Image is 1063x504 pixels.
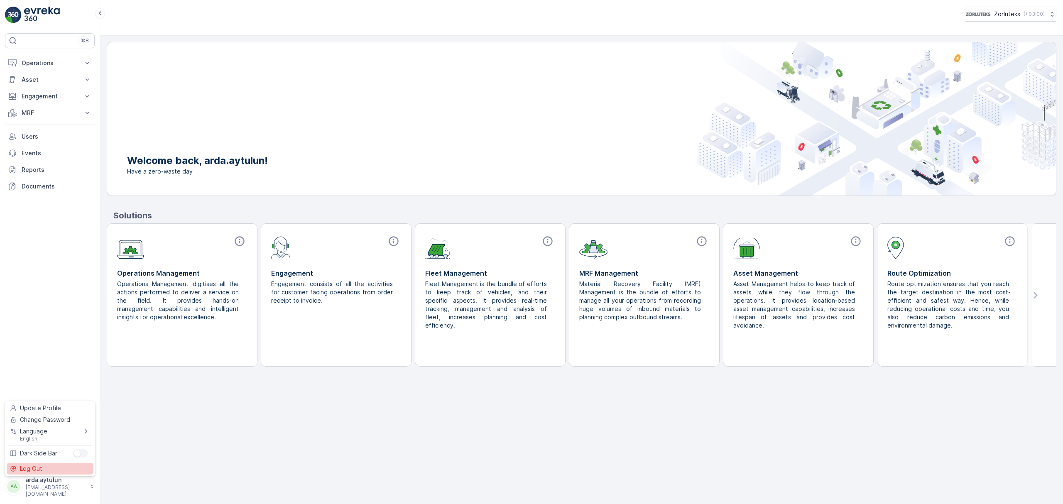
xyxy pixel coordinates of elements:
[271,268,401,278] p: Engagement
[22,182,91,191] p: Documents
[5,145,95,161] a: Events
[271,280,394,305] p: Engagement consists of all the activities for customer facing operations from order receipt to in...
[22,92,78,100] p: Engagement
[113,209,1056,222] p: Solutions
[26,476,86,484] p: arda.aytulun
[5,88,95,105] button: Engagement
[5,55,95,71] button: Operations
[22,149,91,157] p: Events
[887,280,1011,330] p: Route optimization ensures that you reach the target destination in the most cost-efficient and s...
[5,7,22,23] img: logo
[887,235,904,259] img: module-icon
[7,480,20,493] div: AA
[425,235,451,259] img: module-icon
[5,178,95,195] a: Documents
[20,404,61,412] span: Update Profile
[5,128,95,145] a: Users
[5,71,95,88] button: Asset
[5,161,95,178] a: Reports
[26,484,86,497] p: [EMAIL_ADDRESS][DOMAIN_NAME]
[22,76,78,84] p: Asset
[425,280,549,330] p: Fleet Management is the bundle of efforts to keep track of vehicles, and their specific aspects. ...
[733,280,857,330] p: Asset Management helps to keep track of assets while they flow through the operations. It provide...
[24,7,60,23] img: logo_light-DOdMpM7g.png
[579,235,607,259] img: module-icon
[81,37,89,44] p: ⌘B
[117,268,247,278] p: Operations Management
[20,435,47,442] span: English
[5,476,95,497] button: AAarda.aytulun[EMAIL_ADDRESS][DOMAIN_NAME]
[22,59,78,67] p: Operations
[579,280,703,321] p: Material Recovery Facility (MRF) Management is the bundle of efforts to manage all your operation...
[20,465,42,473] span: Log Out
[965,7,1056,22] button: Zorluteks(+03:00)
[117,280,240,321] p: Operations Management digitises all the actions performed to deliver a service on the field. It p...
[127,167,268,176] span: Have a zero-waste day
[994,10,1020,18] p: Zorluteks
[1024,11,1045,17] p: ( +03:00 )
[5,105,95,121] button: MRF
[22,166,91,174] p: Reports
[20,416,70,424] span: Change Password
[887,268,1017,278] p: Route Optimization
[20,427,47,435] span: Language
[733,268,863,278] p: Asset Management
[5,401,95,476] ul: Menu
[965,10,991,19] img: 6-1-9-3_wQBzyll.png
[579,268,709,278] p: MRF Management
[117,235,144,259] img: module-icon
[697,42,1056,196] img: city illustration
[425,268,555,278] p: Fleet Management
[20,449,57,458] span: Dark Side Bar
[733,235,760,259] img: module-icon
[127,154,268,167] p: Welcome back, arda.aytulun!
[22,109,78,117] p: MRF
[22,132,91,141] p: Users
[271,235,291,259] img: module-icon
